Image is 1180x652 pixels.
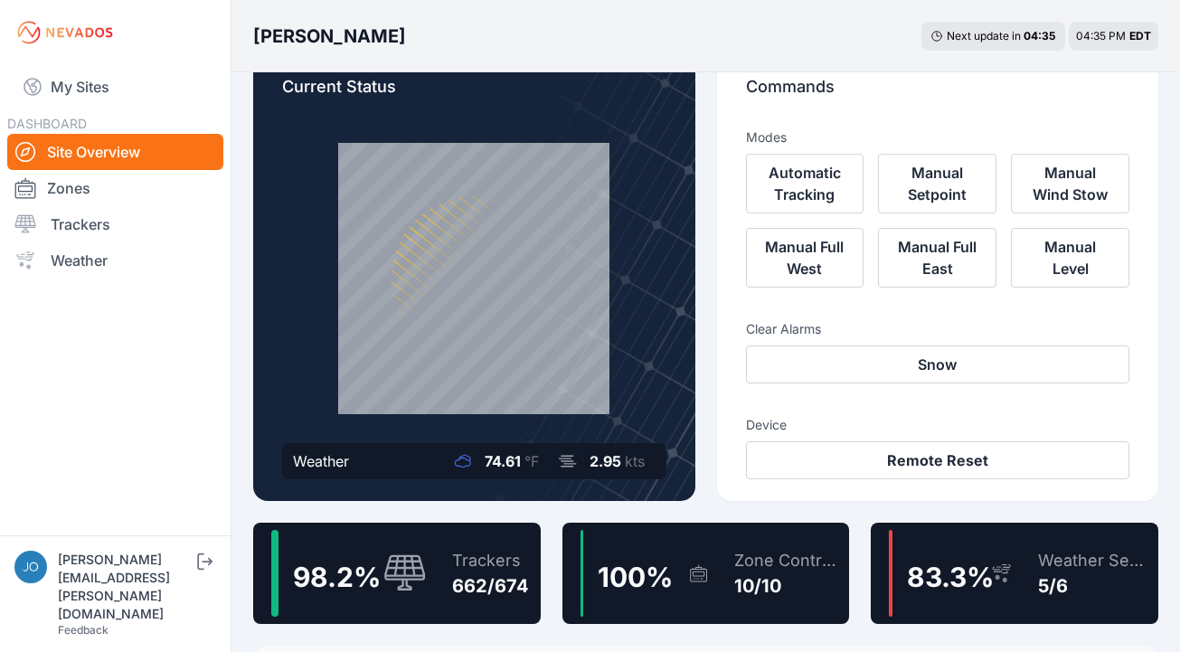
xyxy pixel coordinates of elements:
span: 98.2 % [293,561,381,593]
span: Next update in [947,29,1021,43]
span: EDT [1129,29,1151,43]
span: kts [625,452,645,470]
a: Trackers [7,206,223,242]
nav: Breadcrumb [253,13,406,60]
h3: Device [746,416,1130,434]
a: 98.2%Trackers662/674 [253,523,541,624]
div: Zone Controllers [734,548,842,573]
a: Zones [7,170,223,206]
img: Nevados [14,18,116,47]
div: 04 : 35 [1024,29,1056,43]
span: 2.95 [590,452,621,470]
div: 5/6 [1038,573,1151,599]
button: Manual Level [1011,228,1129,288]
a: Weather [7,242,223,279]
a: 83.3%Weather Sensors5/6 [871,523,1158,624]
span: 83.3 % [907,561,994,593]
a: My Sites [7,65,223,109]
p: Commands [746,74,1130,114]
a: Feedback [58,623,109,637]
button: Manual Full East [878,228,996,288]
button: Manual Wind Stow [1011,154,1129,213]
div: Weather [293,450,349,472]
p: Current Status [282,74,666,114]
h3: Modes [746,128,787,146]
div: Trackers [452,548,529,573]
button: Snow [746,345,1130,383]
div: 662/674 [452,573,529,599]
span: 04:35 PM [1076,29,1126,43]
button: Manual Setpoint [878,154,996,213]
span: DASHBOARD [7,116,87,131]
button: Manual Full West [746,228,864,288]
span: °F [524,452,539,470]
div: [PERSON_NAME][EMAIL_ADDRESS][PERSON_NAME][DOMAIN_NAME] [58,551,194,623]
span: 100 % [598,561,673,593]
button: Remote Reset [746,441,1130,479]
span: 74.61 [485,452,521,470]
button: Automatic Tracking [746,154,864,213]
div: Weather Sensors [1038,548,1151,573]
h3: [PERSON_NAME] [253,24,406,49]
a: 100%Zone Controllers10/10 [562,523,850,624]
h3: Clear Alarms [746,320,1130,338]
div: 10/10 [734,573,842,599]
img: joe.mikula@nevados.solar [14,551,47,583]
a: Site Overview [7,134,223,170]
